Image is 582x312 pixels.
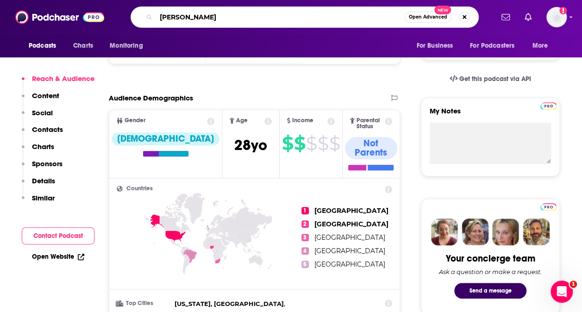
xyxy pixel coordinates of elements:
img: Jules Profile [492,218,519,245]
span: Countries [126,186,153,192]
a: Pro website [540,202,557,211]
span: 4 [301,247,309,255]
span: [GEOGRAPHIC_DATA] [314,220,388,228]
div: Your concierge team [446,253,535,264]
span: Charts [73,39,93,52]
svg: Add a profile image [559,7,567,14]
span: New [434,6,451,14]
span: For Podcasters [470,39,514,52]
p: Content [32,91,59,100]
p: Contacts [32,125,63,134]
label: My Notes [430,106,551,123]
span: [US_STATE], [GEOGRAPHIC_DATA] [175,300,284,307]
h3: Top Cities [117,300,171,306]
span: Logged in as cgiron [546,7,567,27]
span: More [532,39,548,52]
span: $ [318,136,328,151]
img: Podchaser - Follow, Share and Rate Podcasts [15,8,104,26]
button: Send a message [454,283,526,299]
p: Sponsors [32,159,63,168]
button: Content [22,91,59,108]
span: Gender [125,118,145,124]
a: Get this podcast via API [442,68,538,90]
button: Details [22,176,55,193]
img: Podchaser Pro [540,102,557,110]
span: [GEOGRAPHIC_DATA] [314,247,385,255]
p: Social [32,108,53,117]
iframe: Intercom live chat [551,281,573,303]
span: Podcasts [29,39,56,52]
img: Barbara Profile [462,218,488,245]
span: Open Advanced [409,15,447,19]
p: Details [32,176,55,185]
span: $ [329,136,340,151]
button: Reach & Audience [22,74,94,91]
button: Open AdvancedNew [405,12,451,23]
img: Jon Profile [523,218,550,245]
span: $ [282,136,293,151]
button: open menu [103,37,155,55]
span: 5 [301,261,309,268]
button: Charts [22,142,54,159]
img: Podchaser Pro [540,203,557,211]
p: Reach & Audience [32,74,94,83]
div: [DEMOGRAPHIC_DATA] [112,132,219,145]
button: Similar [22,193,55,211]
span: 1 [569,281,577,288]
span: Get this podcast via API [459,75,531,83]
button: Social [22,108,53,125]
a: Pro website [540,101,557,110]
h2: Audience Demographics [109,94,193,102]
div: Search podcasts, credits, & more... [131,6,479,28]
button: open menu [22,37,68,55]
img: User Profile [546,7,567,27]
button: Contacts [22,125,63,142]
span: For Business [416,39,453,52]
button: Sponsors [22,159,63,176]
p: Charts [32,142,54,151]
span: 1 [301,207,309,214]
p: Similar [32,193,55,202]
span: 2 [301,220,309,228]
button: open menu [464,37,528,55]
a: Open Website [32,253,84,261]
span: Income [292,118,313,124]
img: Sydney Profile [431,218,458,245]
span: [GEOGRAPHIC_DATA] [314,233,385,242]
div: Not Parents [345,137,397,159]
a: Show notifications dropdown [521,9,535,25]
a: Show notifications dropdown [498,9,513,25]
span: [GEOGRAPHIC_DATA] [314,206,388,215]
span: Age [236,118,248,124]
span: 28 yo [234,136,267,154]
span: [GEOGRAPHIC_DATA] [314,260,385,268]
button: Contact Podcast [22,227,94,244]
span: 3 [301,234,309,241]
a: Charts [67,37,99,55]
span: Parental Status [357,118,383,130]
button: open menu [526,37,560,55]
span: , [175,299,285,309]
button: open menu [410,37,464,55]
input: Search podcasts, credits, & more... [156,10,405,25]
span: $ [306,136,317,151]
span: Monitoring [110,39,143,52]
div: Ask a question or make a request. [439,268,542,275]
button: Show profile menu [546,7,567,27]
span: $ [294,136,305,151]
